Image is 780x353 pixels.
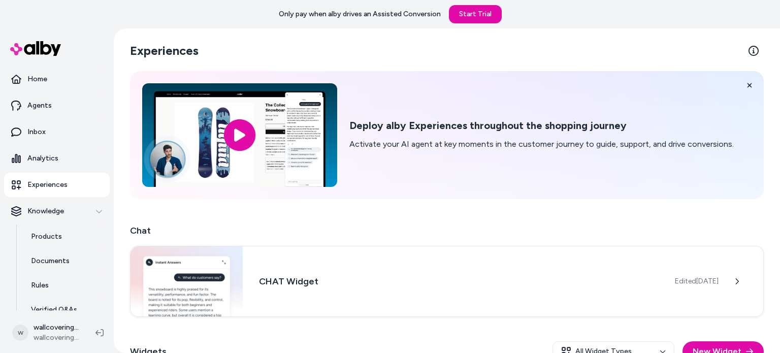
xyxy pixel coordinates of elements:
[130,43,199,59] h2: Experiences
[4,120,110,144] a: Inbox
[31,232,62,242] p: Products
[31,305,77,315] p: Verified Q&As
[31,256,70,266] p: Documents
[4,93,110,118] a: Agents
[21,298,110,322] a: Verified Q&As
[21,273,110,298] a: Rules
[675,276,719,286] span: Edited [DATE]
[259,274,659,288] h3: CHAT Widget
[34,333,79,343] span: wallcoveringsmart
[6,316,87,349] button: wwallcoveringsmart Shopifywallcoveringsmart
[27,180,68,190] p: Experiences
[279,9,441,19] p: Only pay when alby drives an Assisted Conversion
[449,5,502,23] a: Start Trial
[4,67,110,91] a: Home
[4,173,110,197] a: Experiences
[27,74,47,84] p: Home
[349,119,734,132] h2: Deploy alby Experiences throughout the shopping journey
[34,323,79,333] p: wallcoveringsmart Shopify
[349,138,734,150] p: Activate your AI agent at key moments in the customer journey to guide, support, and drive conver...
[4,199,110,223] button: Knowledge
[27,101,52,111] p: Agents
[21,249,110,273] a: Documents
[31,280,49,291] p: Rules
[27,153,58,164] p: Analytics
[10,41,61,56] img: alby Logo
[130,246,764,317] a: Chat widgetCHAT WidgetEdited[DATE]
[27,127,46,137] p: Inbox
[4,146,110,171] a: Analytics
[130,223,764,238] h2: Chat
[131,246,243,316] img: Chat widget
[12,325,28,341] span: w
[27,206,64,216] p: Knowledge
[21,224,110,249] a: Products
